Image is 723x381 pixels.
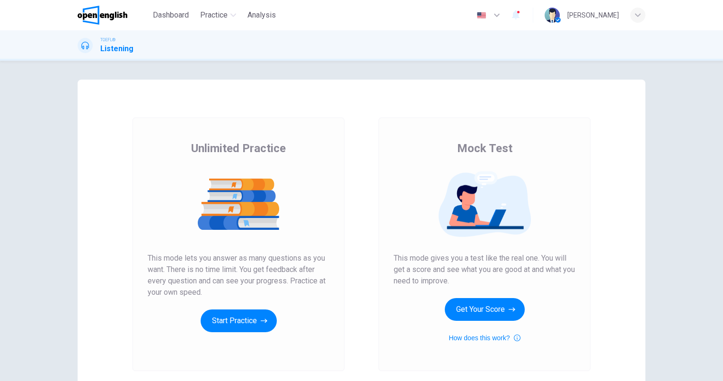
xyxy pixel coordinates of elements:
[78,6,149,25] a: OpenEnglish logo
[457,141,512,156] span: Mock Test
[476,12,487,19] img: en
[153,9,189,21] span: Dashboard
[244,7,280,24] button: Analysis
[247,9,276,21] span: Analysis
[148,253,329,298] span: This mode lets you answer as many questions as you want. There is no time limit. You get feedback...
[394,253,575,287] span: This mode gives you a test like the real one. You will get a score and see what you are good at a...
[200,9,228,21] span: Practice
[545,8,560,23] img: Profile picture
[196,7,240,24] button: Practice
[449,332,520,344] button: How does this work?
[445,298,525,321] button: Get Your Score
[78,6,127,25] img: OpenEnglish logo
[149,7,193,24] button: Dashboard
[100,43,133,54] h1: Listening
[201,309,277,332] button: Start Practice
[100,36,115,43] span: TOEFL®
[191,141,286,156] span: Unlimited Practice
[567,9,619,21] div: [PERSON_NAME]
